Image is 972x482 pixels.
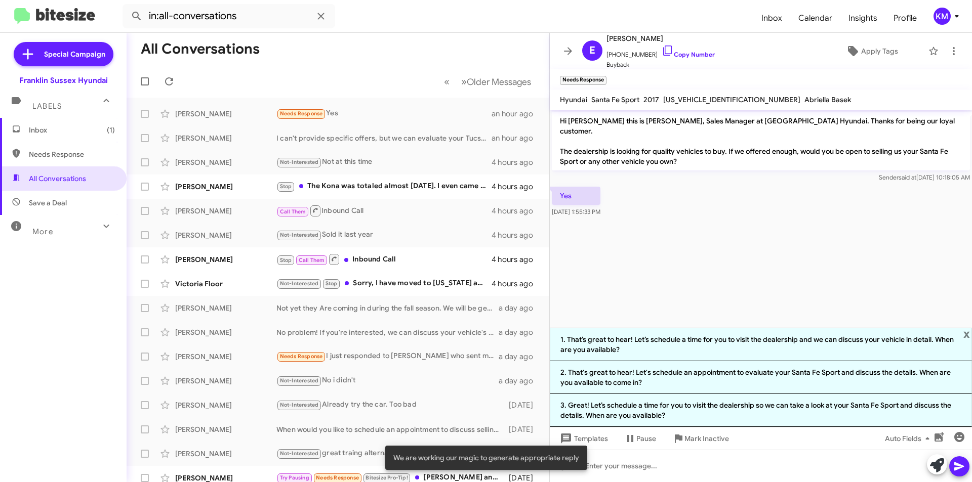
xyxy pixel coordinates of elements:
[504,424,541,434] div: [DATE]
[492,157,541,167] div: 4 hours ago
[550,328,972,361] li: 1. That’s great to hear! Let’s schedule a time for you to visit the dealership and we can discuss...
[438,71,456,92] button: Previous
[280,183,292,190] span: Stop
[804,95,851,104] span: Abriella Basek
[280,208,306,215] span: Call Them
[276,253,492,266] div: Inbound Call
[175,157,276,167] div: [PERSON_NAME]
[492,109,541,119] div: an hour ago
[175,352,276,362] div: [PERSON_NAME]
[499,327,541,337] div: a day ago
[550,394,972,427] li: 3. Great! Let’s schedule a time for you to visit the dealership so we can take a look at your San...
[276,204,492,217] div: Inbound Call
[280,232,319,238] span: Not-Interested
[280,474,309,481] span: Try Pausing
[663,95,800,104] span: [US_VEHICLE_IDENTIFICATION_NUMBER]
[276,181,492,192] div: The Kona was totaled almost [DATE]. I even came in and filed out a ton of paperwork and the finan...
[175,449,276,459] div: [PERSON_NAME]
[175,400,276,410] div: [PERSON_NAME]
[280,450,319,457] span: Not-Interested
[877,429,942,448] button: Auto Fields
[963,328,970,340] span: x
[175,109,276,119] div: [PERSON_NAME]
[925,8,961,25] button: KM
[175,279,276,289] div: Victoria Floor
[29,198,67,208] span: Save a Deal
[643,95,659,104] span: 2017
[280,159,319,165] span: Not-Interested
[560,76,606,85] small: Needs Response
[141,41,260,57] h1: All Conversations
[589,42,595,59] span: E
[467,76,531,87] span: Older Messages
[504,400,541,410] div: [DATE]
[560,95,587,104] span: Hyundai
[29,149,115,159] span: Needs Response
[499,303,541,313] div: a day ago
[636,429,656,448] span: Pause
[280,280,319,287] span: Not-Interested
[280,110,323,117] span: Needs Response
[280,402,319,408] span: Not-Interested
[123,4,335,28] input: Search
[276,229,492,241] div: Sold it last year
[276,133,492,143] div: I can't provide specific offers, but we can evaluate your Tucson in person. Would you like to sch...
[885,429,934,448] span: Auto Fields
[664,429,737,448] button: Mark Inactive
[393,453,579,463] span: We are working our magic to generate appropriate reply
[790,4,840,33] a: Calendar
[299,257,325,264] span: Call Them
[753,4,790,33] a: Inbox
[276,448,504,459] div: great traing alternative times sorry but bought. a pickup truck thanks for the follow up
[499,352,541,362] div: a day ago
[879,173,970,181] span: Sender [DATE] 10:18:05 AM
[175,133,276,143] div: [PERSON_NAME]
[558,429,608,448] span: Templates
[175,376,276,386] div: [PERSON_NAME]
[276,424,504,434] div: When would you like to schedule an appointment to discuss selling your vehicle? Let me know what ...
[499,376,541,386] div: a day ago
[684,429,729,448] span: Mark Inactive
[276,108,492,119] div: Yes
[550,361,972,394] li: 2. That's great to hear! Let's schedule an appointment to evaluate your Santa Fe Sport and discus...
[552,208,600,215] span: [DATE] 1:55:33 PM
[276,278,492,289] div: Sorry, I have moved to [US_STATE] and do not plan to sell my EV--[GEOGRAPHIC_DATA]
[175,182,276,192] div: [PERSON_NAME]
[552,112,970,170] p: Hi [PERSON_NAME] this is [PERSON_NAME], Sales Manager at [GEOGRAPHIC_DATA] Hyundai. Thanks for be...
[175,254,276,265] div: [PERSON_NAME]
[492,230,541,240] div: 4 hours ago
[550,429,616,448] button: Templates
[591,95,639,104] span: Santa Fe Sport
[280,257,292,264] span: Stop
[492,279,541,289] div: 4 hours ago
[492,133,541,143] div: an hour ago
[280,353,323,360] span: Needs Response
[606,60,715,70] span: Buyback
[455,71,537,92] button: Next
[276,399,504,411] div: Already try the car. Too bad
[461,75,467,88] span: »
[492,206,541,216] div: 4 hours ago
[606,32,715,45] span: [PERSON_NAME]
[175,206,276,216] div: [PERSON_NAME]
[175,230,276,240] div: [PERSON_NAME]
[606,45,715,60] span: [PHONE_NUMBER]
[276,303,499,313] div: Not yet they Are coming in during the fall season. We will be getting 1 calligraphy 1 sel premium...
[44,49,105,59] span: Special Campaign
[276,375,499,386] div: No i didn't
[840,4,885,33] a: Insights
[276,350,499,362] div: I just responded to [PERSON_NAME] who sent me an email.
[444,75,450,88] span: «
[885,4,925,33] a: Profile
[316,474,359,481] span: Needs Response
[492,182,541,192] div: 4 hours ago
[14,42,113,66] a: Special Campaign
[280,377,319,384] span: Not-Interested
[899,173,916,181] span: said at
[19,75,108,85] div: Franklin Sussex Hyundai
[107,125,115,135] span: (1)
